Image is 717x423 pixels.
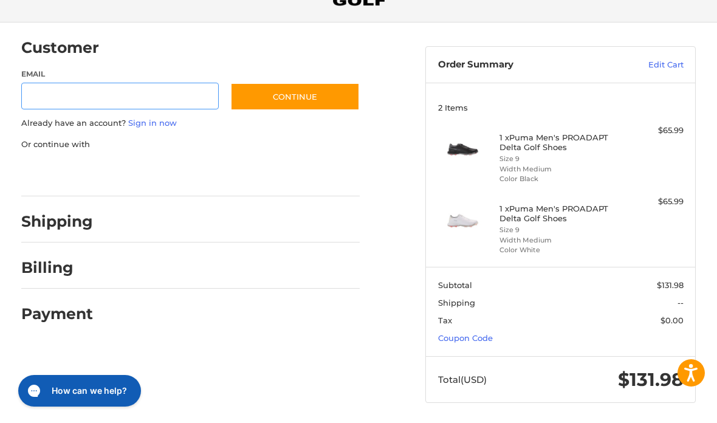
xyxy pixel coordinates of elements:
[438,298,475,308] span: Shipping
[622,125,684,137] div: $65.99
[499,204,619,224] h4: 1 x Puma Men's PROADAPT Delta Golf Shoes
[438,315,452,325] span: Tax
[21,139,360,151] p: Or continue with
[622,196,684,208] div: $65.99
[605,59,684,71] a: Edit Cart
[499,225,619,235] li: Size 9
[499,174,619,184] li: Color Black
[128,118,177,128] a: Sign in now
[21,69,219,80] label: Email
[21,117,360,129] p: Already have an account?
[438,280,472,290] span: Subtotal
[618,368,684,391] span: $131.98
[660,315,684,325] span: $0.00
[499,154,619,164] li: Size 9
[438,374,487,385] span: Total (USD)
[678,298,684,308] span: --
[230,83,360,111] button: Continue
[21,304,93,323] h2: Payment
[499,245,619,255] li: Color White
[438,59,606,71] h3: Order Summary
[21,258,92,277] h2: Billing
[499,132,619,153] h4: 1 x Puma Men's PROADAPT Delta Golf Shoes
[17,162,108,184] iframe: PayPal-paypal
[438,103,684,112] h3: 2 Items
[657,280,684,290] span: $131.98
[21,38,99,57] h2: Customer
[21,212,93,231] h2: Shipping
[12,371,145,411] iframe: Gorgias live chat messenger
[438,333,493,343] a: Coupon Code
[499,164,619,174] li: Width Medium
[499,235,619,246] li: Width Medium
